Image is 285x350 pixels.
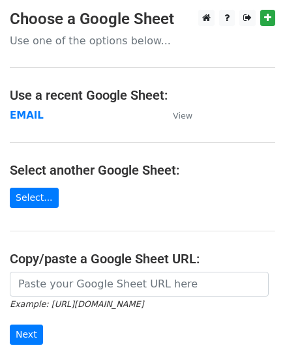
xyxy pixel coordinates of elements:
h4: Use a recent Google Sheet: [10,87,275,103]
small: View [173,111,192,121]
a: EMAIL [10,109,44,121]
a: View [160,109,192,121]
a: Select... [10,188,59,208]
input: Paste your Google Sheet URL here [10,272,269,297]
small: Example: [URL][DOMAIN_NAME] [10,299,143,309]
h4: Copy/paste a Google Sheet URL: [10,251,275,267]
p: Use one of the options below... [10,34,275,48]
h4: Select another Google Sheet: [10,162,275,178]
input: Next [10,325,43,345]
h3: Choose a Google Sheet [10,10,275,29]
